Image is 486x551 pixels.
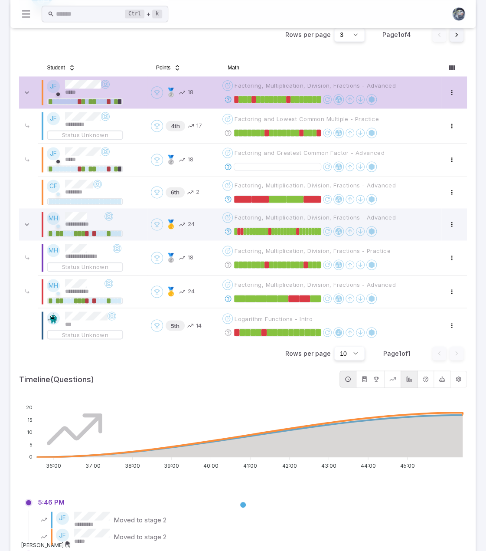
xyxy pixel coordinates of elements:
[47,180,60,193] div: CF
[19,373,336,385] h5: Timeline (Questions)
[47,147,144,164] div: not_present
[188,220,195,229] p: Points
[235,115,379,123] span: Factoring and Lowest Common Multiple - Practice
[235,213,396,221] span: Factoring, Multiplication, Division, Fractions - Advanced
[164,462,179,469] tspan: 39:00
[85,462,101,469] tspan: 37:00
[56,528,69,541] div: JF
[62,331,109,338] span: Status Unknown
[196,321,202,330] p: Points
[360,462,375,469] tspan: 44:00
[47,312,60,325] img: octagon.svg
[235,181,396,189] span: Factoring, Multiplication, Division, Fractions - Advanced
[179,221,185,227] i: Points
[166,154,176,166] span: 🥈
[179,157,185,163] i: Points
[15,541,71,548] span: [PERSON_NAME] (1)
[321,462,336,469] tspan: 43:00
[29,454,33,460] tspan: 0
[28,417,33,423] tspan: 15
[166,218,176,230] span: 🥇
[187,322,193,328] i: Points
[203,462,219,469] tspan: 40:00
[285,349,331,357] p: Rows per page
[235,82,396,89] span: Factoring, Multiplication, Division, Fractions - Advanced
[47,244,60,257] div: MH
[235,315,313,322] span: Logarithm Functions - Intro
[152,10,162,18] kbd: k
[166,188,185,197] span: 6th
[179,289,185,295] i: Points
[188,253,193,262] p: Points
[114,532,166,541] p: Moved to stage 2
[26,404,33,410] tspan: 20
[375,30,418,39] div: Page 1 of 4
[243,462,257,469] tspan: 41:00
[47,64,65,71] span: Student
[56,512,69,525] div: JF
[62,263,109,271] span: Status Unknown
[285,30,331,39] p: Rows per page
[47,212,60,225] div: MH
[47,279,144,295] div: no_activity
[125,462,140,469] tspan: 38:00
[188,155,193,164] p: Points
[47,80,144,96] div: not_present
[179,89,185,95] i: Points
[46,462,61,469] tspan: 36:00
[401,371,418,387] button: Show game resource display
[125,9,162,19] div: +
[400,462,414,469] tspan: 45:00
[47,80,60,93] div: JF
[282,462,297,469] tspan: 42:00
[166,321,185,330] span: 5th
[375,349,418,357] div: Page 1 of 1
[196,121,202,130] p: Points
[166,121,185,130] span: 4th
[47,180,144,196] div: no_activity
[151,61,186,75] button: Points
[384,371,401,387] button: Hide game points and stage display
[47,147,60,160] div: JF
[450,371,467,387] button: Hide other events
[47,112,60,125] div: JF
[452,7,465,20] img: andrew.jpg
[179,255,185,261] i: Points
[434,371,450,387] button: Hide math hint usage
[56,528,110,545] div: not_present
[188,88,193,97] p: Points
[27,429,33,435] tspan: 10
[156,64,170,71] span: Points
[445,61,459,75] button: Column visibility
[38,497,65,507] p: 5:46 PM
[356,371,385,387] button: Hide game actions and leaderboard changes
[42,61,80,75] button: Student
[188,123,194,129] i: Points
[187,189,193,195] i: Points
[339,371,356,387] button: Show event time
[41,516,47,523] i: game_stage
[188,287,195,296] p: Points
[47,279,60,292] div: MH
[417,371,434,387] button: Hide math questions
[114,515,166,525] p: Moved to stage 2
[228,64,239,71] span: Math
[41,533,47,540] i: game_stage
[166,252,176,264] span: 🥈
[47,212,144,228] div: no_activity
[125,10,144,18] kbd: Ctrl
[62,131,109,139] span: Status Unknown
[196,188,199,197] p: Points
[166,86,176,98] span: 🥈
[235,149,385,157] span: Factoring and Greatest Common Factor - Advanced
[222,61,245,75] button: Math
[166,285,176,298] span: 🥇
[235,247,391,255] span: Factoring, Multiplication, Division, Fractions - Practice
[235,281,396,289] span: Factoring, Multiplication, Division, Fractions - Advanced
[29,441,33,447] tspan: 5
